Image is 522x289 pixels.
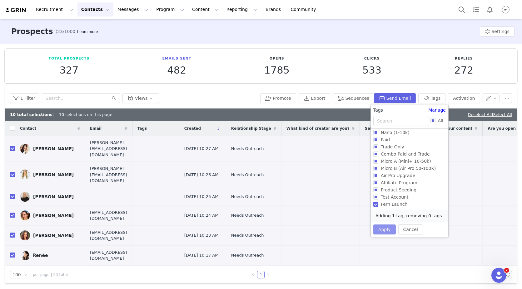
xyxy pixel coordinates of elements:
input: Search [373,116,429,126]
p: 482 [162,65,191,76]
img: ea949c7e-d333-4bc0-b5e9-e498a516b19a.png [501,5,511,15]
span: Trade Only [378,144,407,149]
a: [PERSON_NAME] [20,144,80,154]
p: 272 [454,65,473,76]
a: Brands [262,2,286,17]
button: Messages [114,2,152,17]
h3: Prospects [11,26,53,37]
a: 1 [257,271,264,278]
span: Created [184,126,201,131]
span: [EMAIL_ADDRESS][DOMAIN_NAME] [90,249,127,262]
div: 100 [12,271,21,278]
span: [DATE] 10:24 AM [184,212,219,219]
a: Select All [493,112,512,117]
span: Fern Launch [378,202,410,207]
span: Needs Outreach [231,232,264,238]
a: Ꮢenée [20,250,80,260]
p: 327 [49,65,90,76]
div: [PERSON_NAME] [33,146,74,151]
img: 9e2b291c-c687-45f0-a48f-88ba6313ffdf--s.jpg [20,170,30,180]
span: Air Pro Upgrade [378,173,418,178]
a: Deselect All [468,112,492,117]
button: Views [122,93,159,103]
span: [EMAIL_ADDRESS][DOMAIN_NAME] [90,210,127,222]
button: Profile [497,5,517,15]
img: grin logo [5,7,27,13]
li: Previous Page [250,271,257,278]
span: (23/1000) [56,28,77,35]
a: Community [287,2,323,17]
i: icon: down [24,273,27,277]
p: 1785 [264,65,290,76]
span: Needs Outreach [231,252,264,258]
span: All [435,118,446,123]
span: Micro B (Air Pro 50-100K) [378,166,438,171]
span: [DATE] 10:25 AM [184,194,219,200]
span: [PERSON_NAME][EMAIL_ADDRESS][DOMAIN_NAME] [90,166,127,184]
button: Search [455,2,469,17]
i: icon: search [112,96,116,100]
input: Search... [42,93,120,103]
div: [PERSON_NAME] [33,213,74,218]
iframe: Intercom live chat [491,268,506,283]
span: Needs Outreach [231,212,264,219]
img: a15eafa1-dd49-4303-a297-c9fcc3def275--s.jpg [20,250,30,260]
button: Cancel [398,224,423,234]
span: Needs Outreach [231,172,264,178]
div: Ꮢenée [33,253,48,258]
span: | [492,112,512,117]
span: [EMAIL_ADDRESS][DOMAIN_NAME] [90,229,127,242]
button: Notifications [483,2,497,17]
p: Clicks [362,56,381,61]
button: Promote [260,93,296,103]
button: Tags [418,93,445,103]
i: icon: right [266,273,270,277]
span: Select the category that best reflects your content [365,126,473,131]
div: [PERSON_NAME] [33,172,74,177]
span: Needs Outreach [231,194,264,200]
a: [PERSON_NAME] [20,230,80,240]
img: a960405c-e0a7-4869-be30-e761af1057c6.jpg [20,230,30,240]
button: 1 Filter [10,93,39,103]
span: Product Seeding [378,187,419,192]
span: Nano (1-10k) [378,130,412,135]
span: What kind of creator are you? [286,126,350,131]
img: 760eb880-c0ba-4798-ba42-4edeb6a8557c.jpg [20,210,30,220]
a: [PERSON_NAME] [20,192,80,202]
span: Email [90,126,102,131]
button: Activation [448,93,480,103]
button: Content [188,2,222,17]
span: Combo Paid and Trade [378,152,432,157]
span: [DATE] 10:27 AM [184,146,219,152]
button: Send Email [374,93,416,103]
button: Export [299,93,331,103]
span: Tags [137,126,147,131]
span: Contact [20,126,36,131]
a: [PERSON_NAME] [20,210,80,220]
span: [DATE] 10:26 AM [184,172,219,178]
button: Settings [480,26,515,36]
p: Replies [454,56,473,61]
a: Manage [428,107,446,113]
a: [PERSON_NAME] [20,170,80,180]
button: Recruitment [32,2,77,17]
span: [DATE] 10:23 AM [184,232,219,238]
span: Paid [378,137,392,142]
span: Adding 1 tag, removing 0 tags [375,213,442,218]
b: 10 total selections [10,112,52,117]
button: Sequences [333,93,374,103]
span: Tags [373,107,383,113]
button: Reporting [223,2,261,17]
div: [PERSON_NAME] [33,233,74,238]
span: 7 [504,268,509,273]
p: Total Prospects [49,56,90,61]
p: Opens [264,56,290,61]
button: Program [152,2,188,17]
a: Tasks [469,2,483,17]
div: [PERSON_NAME] [33,194,74,199]
span: per page | 23 total [33,272,68,277]
button: Contacts [77,2,113,17]
span: [DATE] 10:17 AM [184,252,219,258]
p: 533 [362,65,381,76]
